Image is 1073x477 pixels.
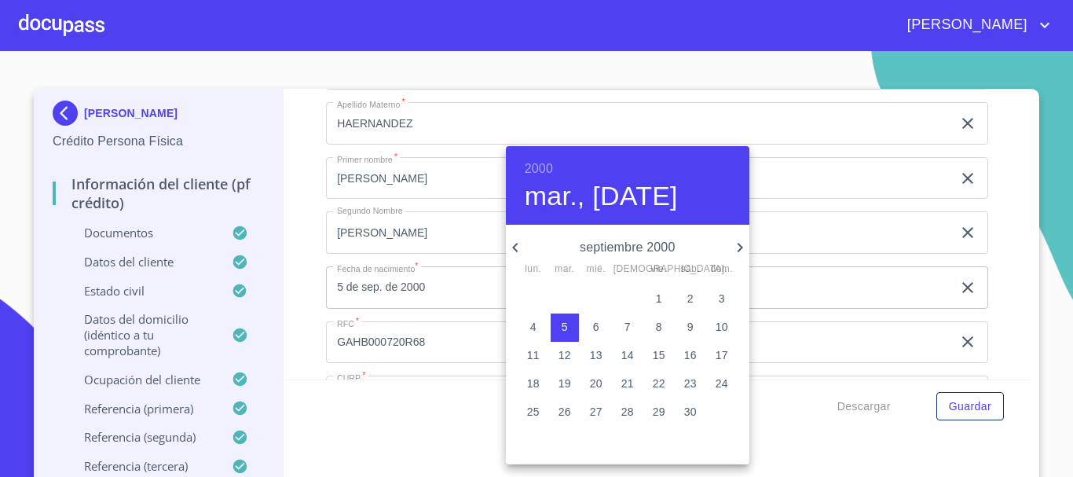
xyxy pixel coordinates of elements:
p: 22 [653,376,665,391]
button: 18 [519,370,547,398]
button: 13 [582,342,610,370]
p: 16 [684,347,697,363]
p: 29 [653,404,665,420]
p: 10 [716,319,728,335]
p: 3 [719,291,725,306]
p: 9 [687,319,694,335]
button: 2 [676,285,705,314]
button: 22 [645,370,673,398]
button: 27 [582,398,610,427]
button: 7 [613,314,642,342]
button: 1 [645,285,673,314]
button: 16 [676,342,705,370]
button: 25 [519,398,547,427]
button: 4 [519,314,547,342]
p: 19 [558,376,571,391]
p: 30 [684,404,697,420]
button: 29 [645,398,673,427]
span: vie. [645,262,673,277]
button: 19 [551,370,579,398]
p: 15 [653,347,665,363]
button: 24 [708,370,736,398]
button: 11 [519,342,547,370]
p: 23 [684,376,697,391]
button: 30 [676,398,705,427]
p: 21 [621,376,634,391]
p: 18 [527,376,540,391]
button: 17 [708,342,736,370]
button: 5 [551,314,579,342]
p: 5 [562,319,568,335]
span: mié. [582,262,610,277]
p: 28 [621,404,634,420]
p: 1 [656,291,662,306]
button: 10 [708,314,736,342]
p: septiembre 2000 [525,238,731,257]
button: 2000 [525,158,553,180]
p: 24 [716,376,728,391]
button: 9 [676,314,705,342]
button: mar., [DATE] [525,180,678,213]
button: 15 [645,342,673,370]
span: sáb. [676,262,705,277]
span: [DEMOGRAPHIC_DATA]. [613,262,642,277]
button: 26 [551,398,579,427]
p: 8 [656,319,662,335]
button: 14 [613,342,642,370]
p: 14 [621,347,634,363]
p: 26 [558,404,571,420]
p: 27 [590,404,602,420]
p: 4 [530,319,536,335]
p: 2 [687,291,694,306]
p: 17 [716,347,728,363]
button: 20 [582,370,610,398]
p: 25 [527,404,540,420]
button: 6 [582,314,610,342]
button: 23 [676,370,705,398]
button: 8 [645,314,673,342]
p: 13 [590,347,602,363]
button: 28 [613,398,642,427]
p: 12 [558,347,571,363]
span: dom. [708,262,736,277]
p: 6 [593,319,599,335]
p: 20 [590,376,602,391]
button: 21 [613,370,642,398]
span: lun. [519,262,547,277]
button: 12 [551,342,579,370]
span: mar. [551,262,579,277]
p: 11 [527,347,540,363]
button: 3 [708,285,736,314]
p: 7 [624,319,631,335]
